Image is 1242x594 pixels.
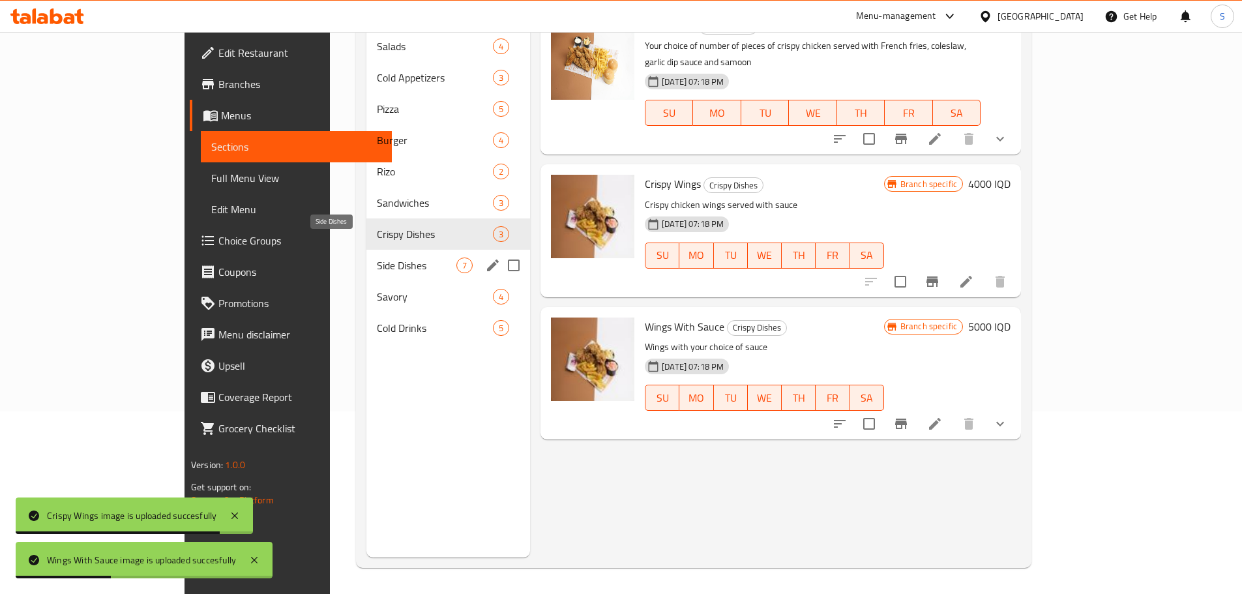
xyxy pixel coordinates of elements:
[816,243,850,269] button: FR
[885,408,917,439] button: Branch-specific-item
[887,268,914,295] span: Select to update
[753,246,776,265] span: WE
[47,553,236,567] div: Wings With Sauce image is uploaded succesfully
[366,125,530,156] div: Burger4
[992,416,1008,432] svg: Show Choices
[493,320,509,336] div: items
[218,327,381,342] span: Menu disclaimer
[958,274,974,290] a: Edit menu item
[645,339,884,355] p: Wings with your choice of sauce
[728,320,786,335] span: Crispy Dishes
[191,492,274,509] a: Support.OpsPlatform
[225,456,245,473] span: 1.0.0
[984,123,1016,155] button: show more
[927,416,943,432] a: Edit menu item
[457,260,472,272] span: 7
[211,170,381,186] span: Full Menu View
[218,233,381,248] span: Choice Groups
[190,288,392,319] a: Promotions
[493,164,509,179] div: items
[679,385,713,411] button: MO
[201,131,392,162] a: Sections
[998,9,1084,23] div: [GEOGRAPHIC_DATA]
[190,350,392,381] a: Upsell
[794,104,831,123] span: WE
[366,187,530,218] div: Sandwiches3
[651,389,674,408] span: SU
[494,72,509,84] span: 3
[190,381,392,413] a: Coverage Report
[753,389,776,408] span: WE
[714,385,748,411] button: TU
[747,104,784,123] span: TU
[657,218,729,230] span: [DATE] 07:18 PM
[218,45,381,61] span: Edit Restaurant
[218,358,381,374] span: Upsell
[190,413,392,444] a: Grocery Checklist
[191,456,223,473] span: Version:
[984,408,1016,439] button: show more
[377,320,493,336] span: Cold Drinks
[855,125,883,153] span: Select to update
[645,100,693,126] button: SU
[494,291,509,303] span: 4
[494,322,509,334] span: 5
[704,178,763,193] span: Crispy Dishes
[645,243,679,269] button: SU
[377,258,456,273] span: Side Dishes
[927,131,943,147] a: Edit menu item
[191,479,251,496] span: Get support on:
[377,38,493,54] span: Salads
[218,389,381,405] span: Coverage Report
[824,408,855,439] button: sort-choices
[551,175,634,258] img: Crispy Wings
[377,70,493,85] span: Cold Appetizers
[895,320,962,333] span: Branch specific
[657,76,729,88] span: [DATE] 07:18 PM
[657,361,729,373] span: [DATE] 07:18 PM
[366,62,530,93] div: Cold Appetizers3
[986,16,1011,35] h6: 0 IQD
[551,318,634,401] img: Wings With Sauce
[494,103,509,115] span: 5
[850,385,884,411] button: SA
[968,318,1011,336] h6: 5000 IQD
[842,104,880,123] span: TH
[493,132,509,148] div: items
[787,389,810,408] span: TH
[748,385,782,411] button: WE
[837,100,885,126] button: TH
[190,319,392,350] a: Menu disclaimer
[727,320,787,336] div: Crispy Dishes
[885,123,917,155] button: Branch-specific-item
[855,389,879,408] span: SA
[719,389,743,408] span: TU
[201,194,392,225] a: Edit Menu
[714,243,748,269] button: TU
[645,38,981,70] p: Your choice of number of pieces of crispy chicken served with French fries, coleslaw, garlic dip ...
[190,225,392,256] a: Choice Groups
[47,509,216,523] div: Crispy Wings image is uploaded succesfully
[698,104,735,123] span: MO
[494,134,509,147] span: 4
[824,123,855,155] button: sort-choices
[494,166,509,178] span: 2
[933,100,981,126] button: SA
[855,410,883,438] span: Select to update
[211,201,381,217] span: Edit Menu
[782,385,816,411] button: TH
[377,101,493,117] span: Pizza
[366,156,530,187] div: Rizo2
[968,175,1011,193] h6: 4000 IQD
[377,195,493,211] span: Sandwiches
[493,101,509,117] div: items
[366,250,530,281] div: Side Dishes7edit
[645,197,884,213] p: Crispy chicken wings served with sauce
[719,246,743,265] span: TU
[953,408,984,439] button: delete
[885,100,932,126] button: FR
[190,68,392,100] a: Branches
